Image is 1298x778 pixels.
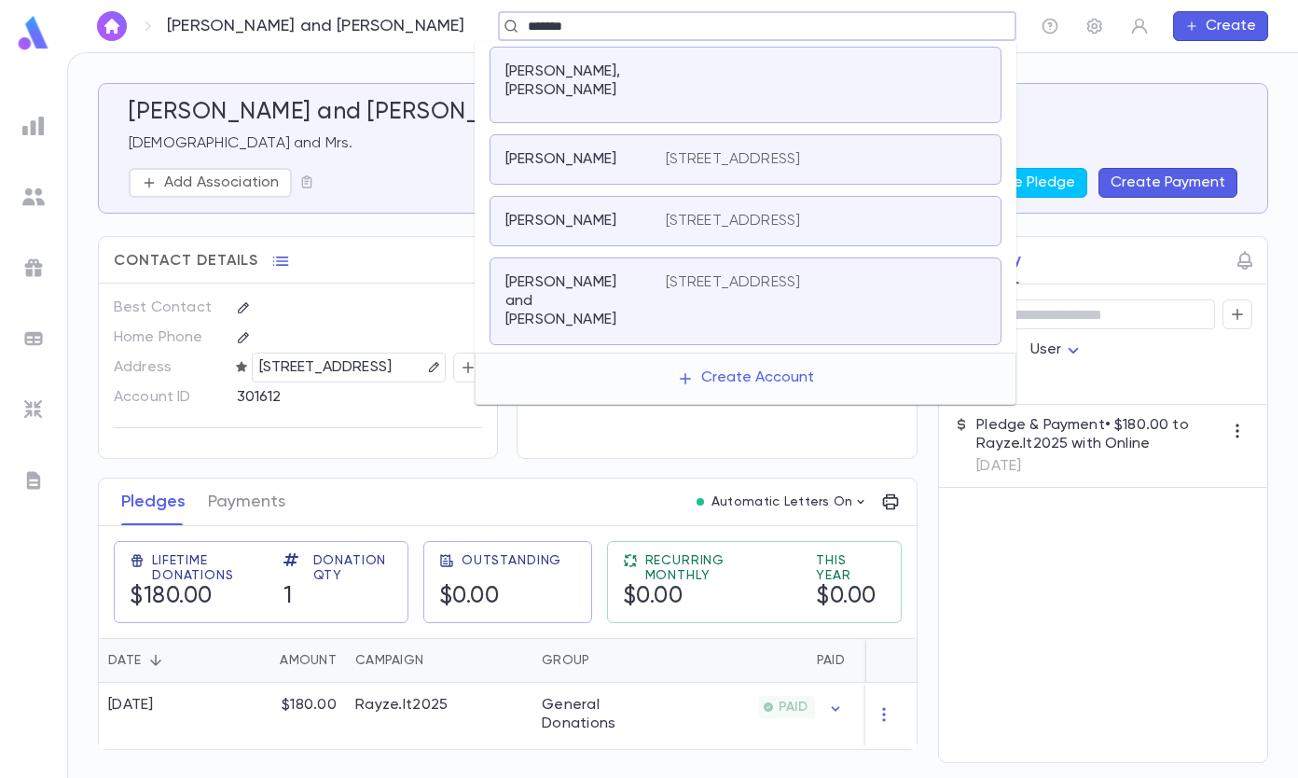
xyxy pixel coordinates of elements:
div: Amount [280,638,337,683]
img: reports_grey.c525e4749d1bce6a11f5fe2a8de1b229.svg [22,115,45,137]
h5: $0.00 [623,583,684,611]
p: [STREET_ADDRESS] [666,150,801,169]
button: Sort [423,646,453,675]
button: Create [1173,11,1268,41]
span: Contact Details [114,252,258,271]
button: Sort [863,646,893,675]
div: Rayze.It2025 [355,696,448,715]
p: [STREET_ADDRESS] [666,212,801,230]
button: Sort [787,646,817,675]
p: Add Association [164,174,279,192]
img: letters_grey.7941b92b52307dd3b8a917253454ce1c.svg [22,469,45,492]
span: This Year [816,553,885,583]
div: Date [99,638,225,683]
button: Add Association [129,168,292,198]
img: logo [15,15,52,51]
button: Payments [208,479,285,525]
div: 301612 [237,382,433,410]
div: Date [108,638,141,683]
button: Automatic Letters On [689,489,876,515]
div: Outstanding [854,638,994,683]
span: Lifetime Donations [152,553,261,583]
h5: $180.00 [130,583,213,611]
button: Sort [250,646,280,675]
img: students_grey.60c7aba0da46da39d6d829b817ac14fc.svg [22,186,45,208]
p: Pledge & Payment • $180.00 to Rayze.It2025 with Online [976,416,1222,453]
button: Sort [141,646,171,675]
div: Amount [225,638,346,683]
div: User [1030,332,1084,368]
div: [DATE] [108,696,154,715]
div: Group [542,638,589,683]
p: Automatic Letters On [711,494,853,509]
p: [PERSON_NAME], [PERSON_NAME] [505,63,643,100]
div: Campaign [355,638,423,683]
p: [DATE] [976,457,1222,476]
button: Create Account [662,361,829,396]
img: home_white.a664292cf8c1dea59945f0da9f25487c.svg [101,19,123,34]
h5: [PERSON_NAME] and [PERSON_NAME] [129,99,550,127]
p: Best Contact [114,293,221,323]
p: [PERSON_NAME] [505,212,616,230]
p: Home Phone [114,323,221,353]
button: Create Payment [1098,168,1237,198]
p: [PERSON_NAME] and [PERSON_NAME] [505,273,643,329]
span: Donation Qty [313,553,393,583]
img: batches_grey.339ca447c9d9533ef1741baa751efc33.svg [22,327,45,350]
button: Pledges [121,479,186,525]
h5: $0.00 [816,583,877,611]
span: PAID [771,700,815,715]
p: [PERSON_NAME] [505,150,616,169]
span: User [1030,342,1062,357]
h5: $0.00 [439,583,500,611]
div: Paid [672,638,854,683]
p: [STREET_ADDRESS] [666,273,801,292]
div: Group [532,638,672,683]
p: [DEMOGRAPHIC_DATA] and Mrs. [129,134,1237,153]
button: Sort [589,646,619,675]
div: Paid [817,638,845,683]
p: Address [114,353,221,382]
img: campaigns_grey.99e729a5f7ee94e3726e6486bddda8f1.svg [22,257,45,279]
div: $180.00 [225,683,346,747]
span: Outstanding [462,553,561,568]
span: Recurring Monthly [645,553,794,583]
img: imports_grey.530a8a0e642e233f2baf0ef88e8c9fcb.svg [22,398,45,421]
p: [PERSON_NAME] and [PERSON_NAME] [167,16,465,36]
button: Create Pledge [960,168,1087,198]
h5: 1 [283,583,293,611]
p: Account ID [114,382,221,412]
div: General Donations [542,696,663,733]
p: [STREET_ADDRESS] [259,356,393,379]
div: Campaign [346,638,532,683]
